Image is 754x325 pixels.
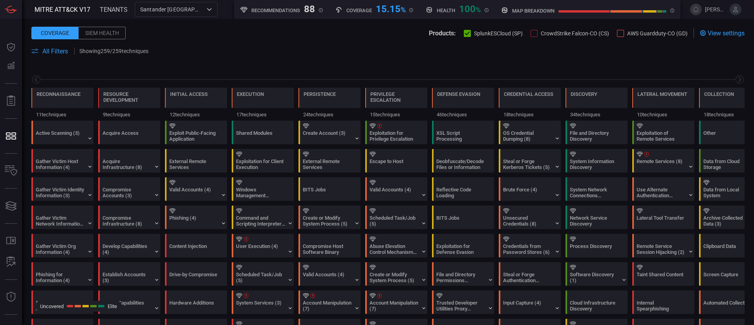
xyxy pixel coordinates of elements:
[504,91,553,97] div: Credential Access
[703,187,752,198] div: Data from Local System
[365,177,427,201] div: T1078: Valid Accounts
[365,206,427,229] div: T1053: Scheduled Task/Job
[108,303,117,309] span: Elite
[512,8,555,14] h5: map breakdown
[35,6,90,13] span: MITRE ATT&CK V17
[298,149,361,173] div: T1133: External Remote Services
[232,234,294,257] div: T1204: User Execution
[365,108,427,121] div: 15 techniques
[98,290,160,314] div: T1588: Obtain Capabilities (Not covered)
[232,177,294,201] div: T1047: Windows Management Instrumentation
[565,88,628,121] div: TA0007: Discovery
[98,234,160,257] div: T1587: Develop Capabilities (Not covered)
[474,30,523,37] span: SplunkESCloud (SP)
[2,92,20,110] button: Reports
[432,149,494,173] div: T1140: Deobfuscate/Decode Files or Information
[499,108,561,121] div: 18 techniques
[531,29,609,37] button: CrowdStrike Falcon-CO (CS)
[436,215,485,227] div: BITS Jobs
[565,149,628,173] div: T1082: System Information Discovery
[703,272,752,283] div: Screen Capture
[703,215,752,227] div: Archive Collected Data (3)
[102,187,152,198] div: Compromise Accounts (3)
[570,272,619,283] div: Software Discovery (1)
[432,177,494,201] div: T1620: Reflective Code Loading
[2,288,20,307] button: Threat Intelligence
[476,6,481,14] span: %
[170,91,208,97] div: Initial Access
[232,149,294,173] div: T1203: Exploitation for Client Execution
[365,262,427,286] div: T1543: Create or Modify System Process
[165,108,227,121] div: 12 techniques
[303,158,352,170] div: External Remote Services
[632,149,694,173] div: T1021: Remote Services
[165,234,227,257] div: T1659: Content Injection (Not covered)
[365,149,427,173] div: T1611: Escape to Host
[437,7,455,13] h5: Health
[370,243,419,255] div: Abuse Elevation Control Mechanism (6)
[503,187,552,198] div: Brute Force (4)
[36,215,85,227] div: Gather Victim Network Information (6)
[102,300,152,312] div: Obtain Capabilities (7)
[31,88,93,121] div: TA0043: Reconnaissance
[298,234,361,257] div: T1554: Compromise Host Software Binary
[637,187,686,198] div: Use Alternate Authentication Material (4)
[303,300,352,312] div: Account Manipulation (7)
[499,262,561,286] div: T1649: Steal or Forge Authentication Certificates
[704,91,734,97] div: Collection
[632,88,694,121] div: TA0008: Lateral Movement
[503,300,552,312] div: Input Capture (4)
[632,177,694,201] div: T1550: Use Alternate Authentication Material
[570,215,619,227] div: Network Service Discovery
[632,108,694,121] div: 10 techniques
[703,130,752,142] div: Other
[98,206,160,229] div: T1584: Compromise Infrastructure (Not covered)
[31,206,93,229] div: T1590: Gather Victim Network Information (Not covered)
[298,108,361,121] div: 24 techniques
[36,272,85,283] div: Phishing for Information (4)
[464,29,523,37] button: SplunkESCloud (SP)
[705,6,727,13] span: [PERSON_NAME][EMAIL_ADDRESS][DOMAIN_NAME]
[365,121,427,144] div: T1068: Exploitation for Privilege Escalation
[370,187,419,198] div: Valid Accounts (4)
[298,177,361,201] div: T1197: BITS Jobs
[98,149,160,173] div: T1583: Acquire Infrastructure (Not covered)
[165,149,227,173] div: T1133: External Remote Services
[79,48,148,54] p: Showing 259 / 259 techniques
[165,206,227,229] div: T1566: Phishing
[570,130,619,142] div: File and Directory Discovery
[98,177,160,201] div: T1586: Compromise Accounts (Not covered)
[632,262,694,286] div: T1080: Taint Shared Content
[79,27,126,39] div: Siem Health
[251,7,300,13] h5: Recommendations
[499,206,561,229] div: T1552: Unsecured Credentials
[703,300,752,312] div: Automated Collection
[102,158,152,170] div: Acquire Infrastructure (8)
[429,29,456,37] span: Products:
[37,91,81,97] div: Reconnaissance
[499,88,561,121] div: TA0006: Credential Access
[370,300,419,312] div: Account Manipulation (7)
[236,130,285,142] div: Shared Modules
[304,4,315,13] div: 88
[436,158,485,170] div: Deobfuscate/Decode Files or Information
[503,158,552,170] div: Steal or Forge Kerberos Tickets (5)
[36,243,85,255] div: Gather Victim Org Information (4)
[31,262,93,286] div: T1598: Phishing for Information (Not covered)
[169,130,218,142] div: Exploit Public-Facing Application
[565,234,628,257] div: T1057: Process Discovery
[303,243,352,255] div: Compromise Host Software Binary
[503,130,552,142] div: OS Credential Dumping (8)
[570,187,619,198] div: System Network Connections Discovery
[370,158,419,170] div: Escape to Host
[565,206,628,229] div: T1046: Network Service Discovery
[31,108,93,121] div: 11 techniques
[232,108,294,121] div: 17 techniques
[432,206,494,229] div: T1197: BITS Jobs
[365,290,427,314] div: T1098: Account Manipulation
[2,38,20,57] button: Dashboard
[165,262,227,286] div: T1189: Drive-by Compromise (Not covered)
[31,48,68,55] button: All Filters
[2,57,20,75] button: Detections
[499,121,561,144] div: T1003: OS Credential Dumping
